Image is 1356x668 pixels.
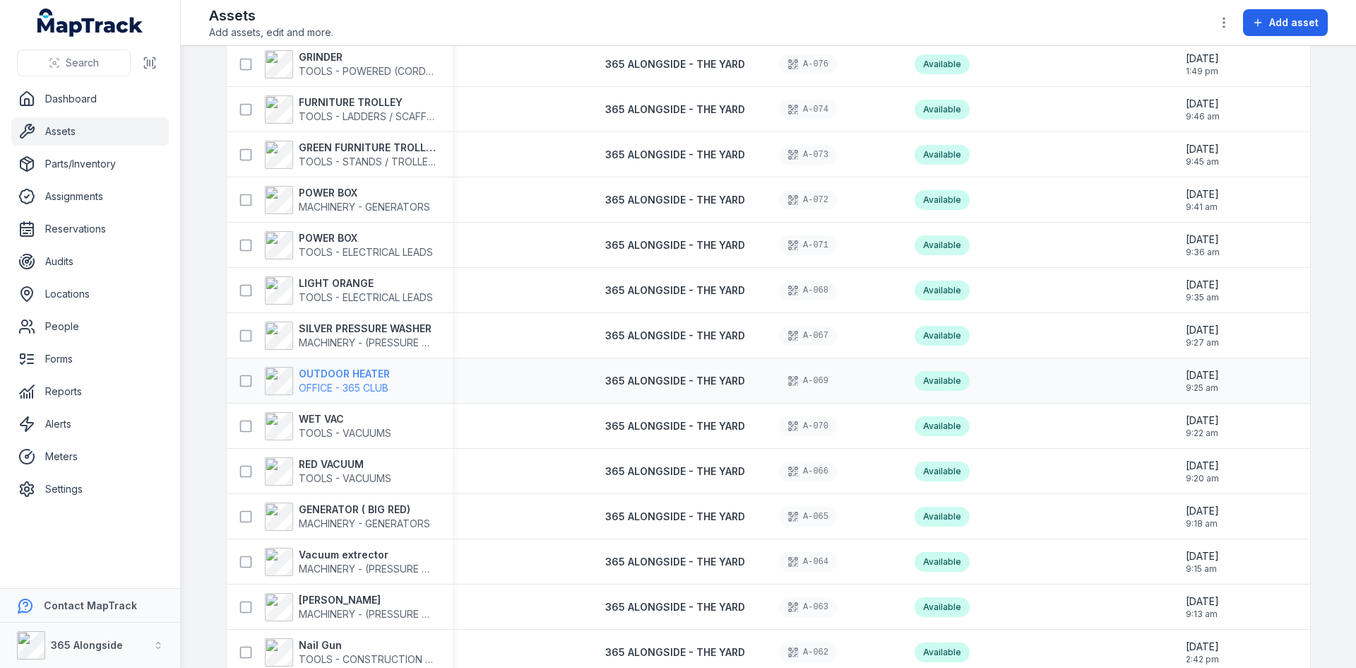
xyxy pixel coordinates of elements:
[1269,16,1319,30] span: Add asset
[265,367,390,395] a: OUTDOOR HEATEROFFICE - 365 CLUB
[779,281,837,300] div: A-068
[1186,233,1220,258] time: 10/8/2025, 9:36:52 AM
[779,145,837,165] div: A-073
[605,600,745,614] a: 365 ALONGSIDE - THE YARD
[605,57,745,71] a: 365 ALONGSIDE - THE YARD
[779,462,837,481] div: A-066
[299,548,436,562] strong: Vacuum extrector
[299,231,433,245] strong: POWER BOX
[915,643,970,662] div: Available
[605,284,745,296] span: 365 ALONGSIDE - THE YARD
[915,190,970,210] div: Available
[605,283,745,298] a: 365 ALONGSIDE - THE YARD
[299,638,436,652] strong: Nail Gun
[1186,187,1219,213] time: 10/8/2025, 9:41:32 AM
[779,552,837,572] div: A-064
[209,25,333,40] span: Add assets, edit and more.
[1186,368,1219,394] time: 10/8/2025, 9:25:25 AM
[605,375,745,387] span: 365 ALONGSIDE - THE YARD
[1186,504,1219,518] span: [DATE]
[1186,142,1219,168] time: 10/8/2025, 9:45:03 AM
[299,593,436,607] strong: [PERSON_NAME]
[265,322,436,350] a: SILVER PRESSURE WASHERMACHINERY - (PRESSURE WASHERS, LINE MARKER, JCB, ETC)
[1186,518,1219,529] span: 9:18 am
[299,322,436,336] strong: SILVER PRESSURE WASHER
[1186,323,1219,348] time: 10/8/2025, 9:27:21 AM
[915,235,970,255] div: Available
[779,371,837,391] div: A-069
[209,6,333,25] h2: Assets
[11,443,169,471] a: Meters
[779,643,837,662] div: A-062
[605,193,745,207] a: 365 ALONGSIDE - THE YARD
[265,457,391,486] a: RED VACUUMTOOLS - VACUUMS
[605,556,745,568] span: 365 ALONGSIDE - THE YARD
[915,54,970,74] div: Available
[605,329,745,341] span: 365 ALONGSIDE - THE YARD
[265,638,436,667] a: Nail GunTOOLS - CONSTRUCTION GENERAL (ACRO PROPS, HAND TOOLS, ETC)
[605,645,745,660] a: 365 ALONGSIDE - THE YARD
[37,8,143,37] a: MapTrack
[265,95,436,124] a: FURNITURE TROLLEYTOOLS - LADDERS / SCAFFOLDING
[1186,640,1219,654] span: [DATE]
[605,419,745,433] a: 365 ALONGSIDE - THE YARD
[1186,459,1219,484] time: 10/8/2025, 9:20:00 AM
[915,507,970,527] div: Available
[1186,278,1219,292] span: [DATE]
[1186,368,1219,382] span: [DATE]
[1186,594,1219,609] span: [DATE]
[779,190,837,210] div: A-072
[1186,97,1220,122] time: 10/8/2025, 9:46:59 AM
[1186,156,1219,168] span: 9:45 am
[605,510,745,524] a: 365 ALONGSIDE - THE YARD
[779,507,837,527] div: A-065
[299,201,430,213] span: MACHINERY - GENERATORS
[779,416,837,436] div: A-070
[605,510,745,522] span: 365 ALONGSIDE - THE YARD
[265,276,433,305] a: LIGHT ORANGETOOLS - ELECTRICAL LEADS
[299,141,436,155] strong: GREEN FURNITURE TROLLEY
[1186,52,1219,66] span: [DATE]
[1186,233,1220,247] span: [DATE]
[299,276,433,291] strong: LIGHT ORANGE
[11,345,169,373] a: Forms
[299,517,430,529] span: MACHINERY - GENERATORS
[605,239,745,251] span: 365 ALONGSIDE - THE YARD
[11,247,169,276] a: Audits
[1186,66,1219,77] span: 1:49 pm
[299,65,443,77] span: TOOLS - POWERED (CORDED)
[265,503,430,531] a: GENERATOR ( BIG RED)MACHINERY - GENERATORS
[11,150,169,178] a: Parts/Inventory
[1186,549,1219,575] time: 10/8/2025, 9:15:44 AM
[605,148,745,160] span: 365 ALONGSIDE - THE YARD
[1186,52,1219,77] time: 10/8/2025, 1:49:32 PM
[1186,292,1219,303] span: 9:35 am
[1186,201,1219,213] span: 9:41 am
[1186,459,1219,473] span: [DATE]
[11,215,169,243] a: Reservations
[1186,247,1220,258] span: 9:36 am
[915,552,970,572] div: Available
[605,374,745,388] a: 365 ALONGSIDE - THE YARD
[1186,594,1219,620] time: 10/8/2025, 9:13:22 AM
[299,608,591,620] span: MACHINERY - (PRESSURE WASHERS, LINE MARKER, JCB, ETC)
[605,601,745,613] span: 365 ALONGSIDE - THE YARD
[11,377,169,406] a: Reports
[1186,337,1219,348] span: 9:27 am
[51,639,123,651] strong: 365 Alongside
[1186,278,1219,303] time: 10/8/2025, 9:35:20 AM
[605,102,745,117] a: 365 ALONGSIDE - THE YARD
[1186,504,1219,529] time: 10/8/2025, 9:18:14 AM
[299,110,463,122] span: TOOLS - LADDERS / SCAFFOLDING
[299,412,391,426] strong: WET VAC
[299,95,436,110] strong: FURNITURE TROLLEY
[779,100,837,119] div: A-074
[11,280,169,308] a: Locations
[915,281,970,300] div: Available
[1186,187,1219,201] span: [DATE]
[779,597,837,617] div: A-063
[605,420,745,432] span: 365 ALONGSIDE - THE YARD
[605,194,745,206] span: 365 ALONGSIDE - THE YARD
[1186,428,1219,439] span: 9:22 am
[17,49,131,76] button: Search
